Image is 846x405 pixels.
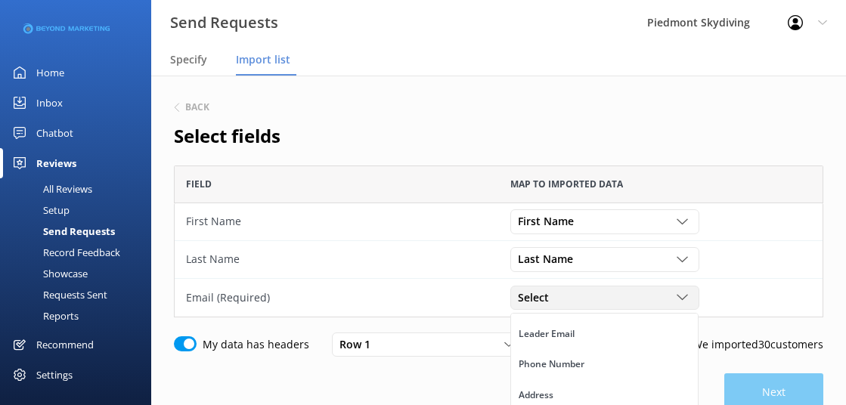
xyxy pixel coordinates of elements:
[9,305,151,326] a: Reports
[9,263,151,284] a: Showcase
[9,199,70,221] div: Setup
[174,203,823,317] div: grid
[23,23,110,35] img: 3-1676954853.png
[186,213,488,230] div: First Name
[9,305,79,326] div: Reports
[519,357,584,372] div: Phone Number
[36,88,63,118] div: Inbox
[693,336,823,353] p: We imported 30 customers
[9,242,120,263] div: Record Feedback
[36,57,64,88] div: Home
[9,284,107,305] div: Requests Sent
[519,388,553,403] div: Address
[186,251,488,267] div: Last Name
[9,263,88,284] div: Showcase
[203,336,309,353] label: My data has headers
[519,326,575,342] div: Leader Email
[36,329,94,360] div: Recommend
[174,122,823,150] h2: Select fields
[9,242,151,263] a: Record Feedback
[9,284,151,305] a: Requests Sent
[36,360,73,390] div: Settings
[9,221,115,242] div: Send Requests
[518,213,583,230] span: First Name
[9,221,151,242] a: Send Requests
[236,52,290,67] span: Import list
[9,178,92,199] div: All Reviews
[36,148,76,178] div: Reviews
[186,177,212,191] span: Field
[170,11,278,35] h3: Send Requests
[36,118,73,148] div: Chatbot
[339,336,380,353] span: Row 1
[174,103,209,112] button: Back
[518,251,582,267] span: Last Name
[9,199,151,221] a: Setup
[186,289,488,306] div: Email (Required)
[170,52,207,67] span: Specify
[9,178,151,199] a: All Reviews
[510,177,623,191] span: Map to imported data
[518,289,558,306] span: Select
[185,103,209,112] h6: Back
